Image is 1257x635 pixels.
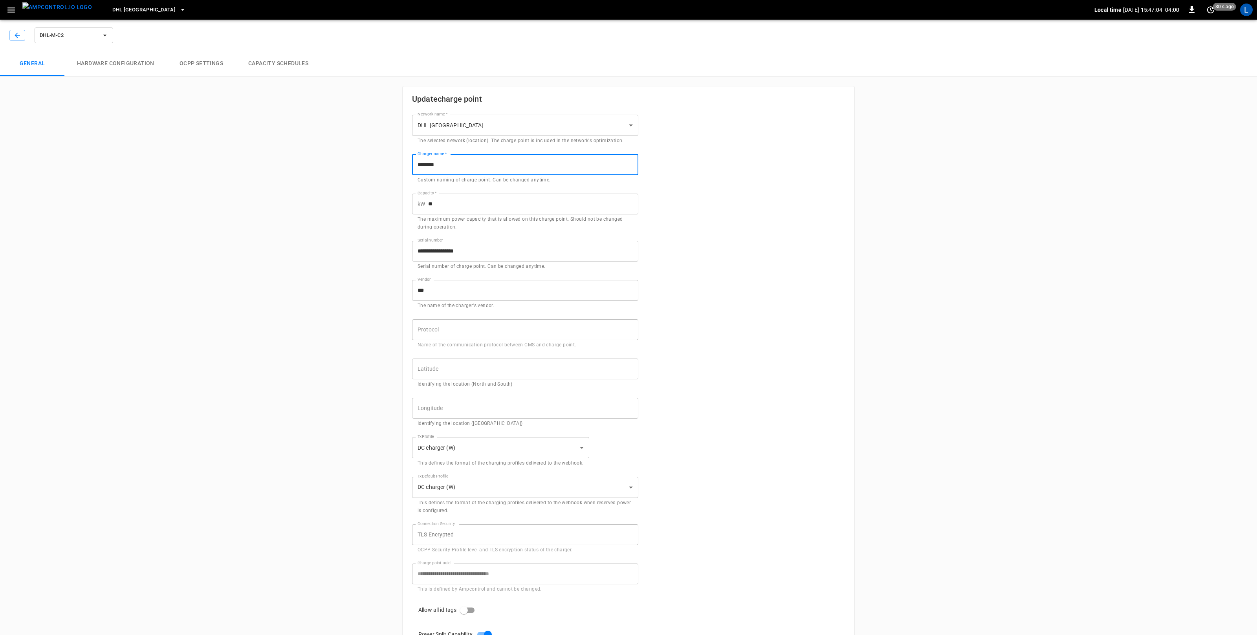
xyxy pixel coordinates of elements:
button: DHL-M-C2 [35,27,113,43]
p: Local time [1094,6,1121,14]
p: Allow all idTags [418,606,456,614]
label: Connection Security [418,521,455,527]
p: The selected network (location). The charge point is included in the network's optimization. [418,137,633,145]
label: Vendor [418,276,431,283]
h6: Update charge point [412,93,638,105]
label: TxProfile [418,434,434,440]
p: The maximum power capacity that is allowed on this charge point. Should not be changed during ope... [418,216,633,231]
button: DHL [GEOGRAPHIC_DATA] [109,2,189,18]
p: Identifying the location (North and South) [418,381,633,388]
p: This is defined by Ampcontrol and cannot be changed. [418,586,633,593]
button: Capacity Schedules [236,51,321,76]
label: Network name [418,111,447,117]
button: Hardware configuration [64,51,167,76]
p: kW [418,200,425,208]
img: ampcontrol.io logo [22,2,92,12]
div: DHL [GEOGRAPHIC_DATA] [412,115,638,136]
span: DHL-M-C2 [40,31,98,40]
span: 30 s ago [1213,3,1236,11]
p: Identifying the location ([GEOGRAPHIC_DATA]) [418,420,633,428]
p: The name of the charger's vendor. [418,302,633,310]
button: OCPP settings [167,51,236,76]
p: OCPP Security Profile level and TLS encryption status of the charger. [418,546,633,554]
div: DC charger (W) [412,437,589,458]
p: Custom naming of charge point. Can be changed anytime. [418,176,633,184]
div: profile-icon [1240,4,1253,16]
p: This defines the format of the charging profiles delivered to the webhook. [418,459,584,467]
span: DHL [GEOGRAPHIC_DATA] [112,5,176,15]
button: set refresh interval [1204,4,1217,16]
div: DC charger (W) [412,477,638,498]
label: Capacity [418,190,437,196]
label: Charger name [418,151,447,157]
p: Serial number of charge point. Can be changed anytime. [418,263,633,271]
label: Charge point uuid [418,560,451,566]
p: Name of the communication protocol between CMS and charge point. [418,341,633,349]
label: Serial number [418,237,443,243]
p: This defines the format of the charging profiles delivered to the webhook when reserved power is ... [418,499,633,515]
p: [DATE] 15:47:04 -04:00 [1123,6,1179,14]
label: TxDefault Profile [418,473,448,479]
